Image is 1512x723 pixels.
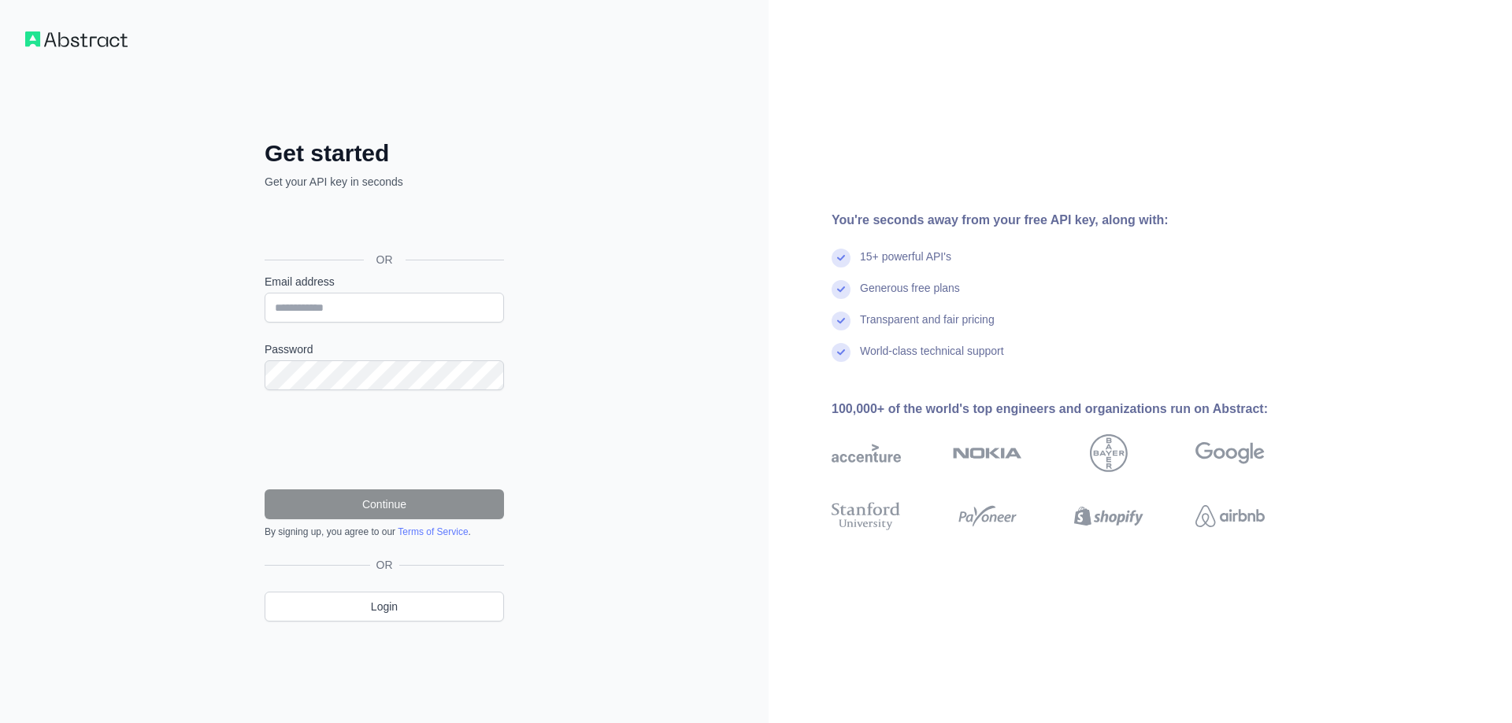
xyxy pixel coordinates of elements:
img: airbnb [1195,499,1265,533]
iframe: Bouton "Se connecter avec Google" [257,207,509,242]
div: Transparent and fair pricing [860,312,995,343]
div: 100,000+ of the world's top engineers and organizations run on Abstract: [832,400,1315,419]
span: OR [364,252,406,267]
img: check mark [832,280,850,299]
img: shopify [1074,499,1143,533]
img: Workflow [25,31,128,47]
img: check mark [832,249,850,267]
p: Get your API key in seconds [265,174,504,190]
div: By signing up, you agree to our . [265,526,504,538]
img: google [1195,434,1265,472]
iframe: reCAPTCHA [265,409,504,470]
img: payoneer [953,499,1022,533]
img: nokia [953,434,1022,472]
img: stanford university [832,499,901,533]
div: World-class technical support [860,343,1004,374]
label: Password [265,341,504,357]
img: bayer [1090,434,1128,472]
img: check mark [832,312,850,330]
div: You're seconds away from your free API key, along with: [832,211,1315,230]
div: 15+ powerful API's [860,249,951,280]
span: OR [370,557,399,573]
label: Email address [265,274,504,290]
a: Terms of Service [398,526,468,537]
img: accenture [832,434,901,472]
div: Generous free plans [860,280,960,312]
a: Login [265,592,504,622]
button: Continue [265,489,504,519]
img: check mark [832,343,850,362]
h2: Get started [265,139,504,168]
